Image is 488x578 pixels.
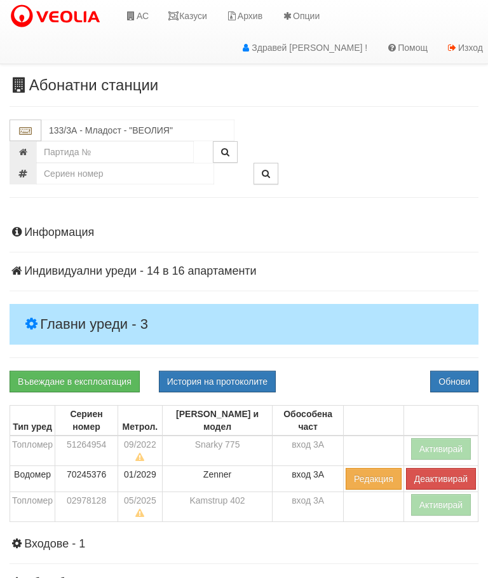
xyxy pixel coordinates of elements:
[10,492,55,522] td: Топломер
[10,77,478,93] h3: Абонатни станции
[10,538,478,551] h4: Входове - 1
[10,304,478,345] h4: Главни уреди - 3
[162,406,272,436] th: [PERSON_NAME] и модел
[10,406,55,436] th: Тип уред
[377,32,437,64] a: Помощ
[118,492,162,522] td: 05/2025
[118,436,162,466] td: 09/2022
[231,32,377,64] a: Здравей [PERSON_NAME] !
[411,494,471,516] button: Активирай
[10,371,140,392] a: Въвеждане в експлоатация
[55,436,118,466] td: 51264954
[10,436,55,466] td: Топломер
[10,466,55,492] td: Водомер
[55,492,118,522] td: 02978128
[41,120,234,141] input: Абонатна станция
[162,492,272,522] td: Kamstrup 402
[36,141,194,163] input: Партида №
[159,371,276,392] button: История на протоколите
[162,436,272,466] td: Snarky 775
[273,406,344,436] th: Обособена част
[55,466,118,492] td: 70245376
[118,406,162,436] th: Метрол.
[36,163,214,184] input: Сериен номер
[10,265,478,278] h4: Индивидуални уреди - 14 в 16 апартаменти
[273,466,344,492] td: вход 3А
[273,436,344,466] td: вход 3А
[162,466,272,492] td: Zenner
[273,492,344,522] td: вход 3А
[346,468,402,490] button: Редакция
[406,468,476,490] button: Деактивирай
[430,371,478,392] button: Обнови
[10,3,106,30] img: VeoliaLogo.png
[55,406,118,436] th: Сериен номер
[118,466,162,492] td: 01/2029
[411,438,471,460] button: Активирай
[10,226,478,239] h4: Информация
